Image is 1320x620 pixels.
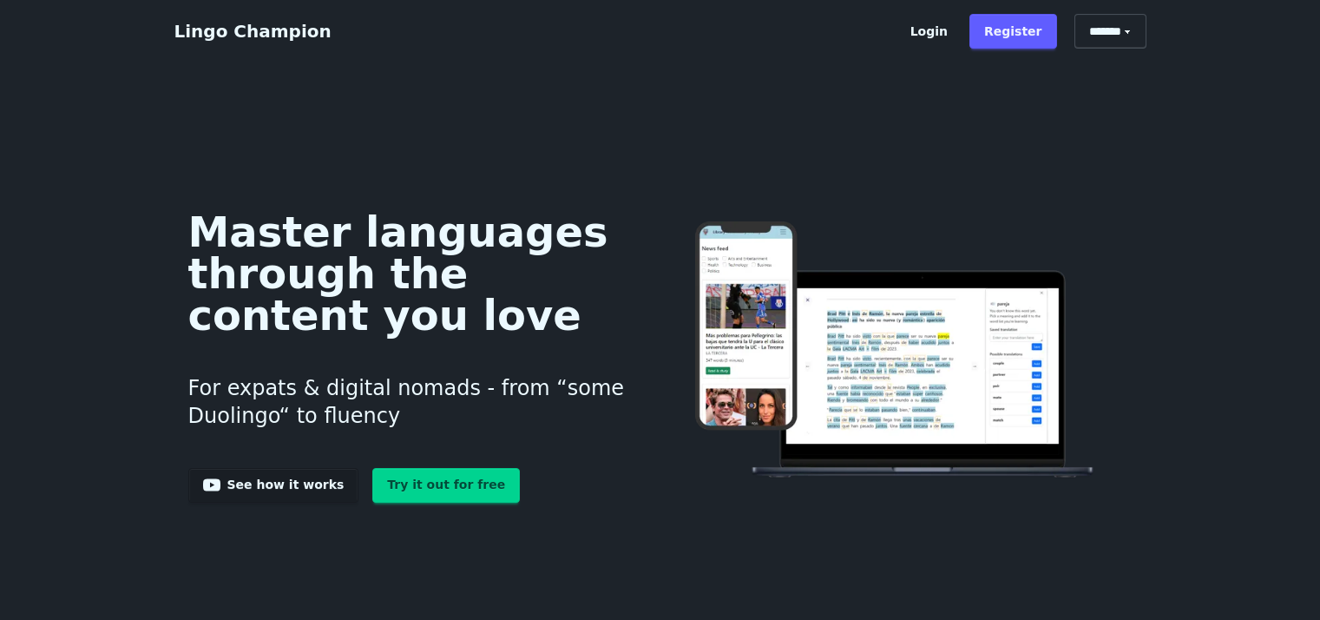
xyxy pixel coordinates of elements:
[188,353,634,451] h3: For expats & digital nomads - from “some Duolingo“ to fluency
[174,21,332,42] a: Lingo Champion
[188,211,634,336] h1: Master languages through the content you love
[969,14,1057,49] a: Register
[896,14,962,49] a: Login
[188,468,359,503] a: See how it works
[372,468,520,503] a: Try it out for free
[660,221,1132,481] img: Learn languages online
